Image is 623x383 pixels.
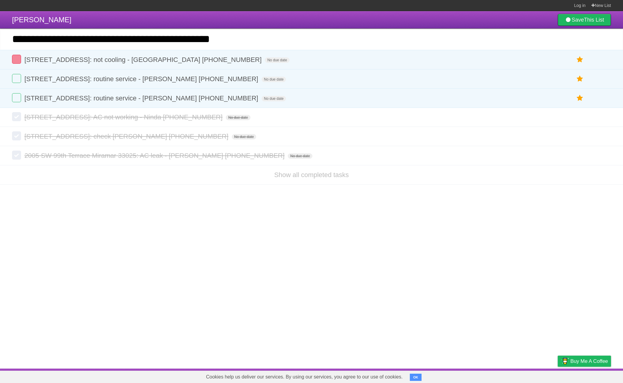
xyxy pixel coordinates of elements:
[274,171,349,179] a: Show all completed tasks
[12,16,71,24] span: [PERSON_NAME]
[478,370,490,381] a: About
[12,131,21,140] label: Done
[550,370,566,381] a: Privacy
[558,14,611,26] a: SaveThis List
[573,370,611,381] a: Suggest a feature
[232,134,256,139] span: No due date
[262,77,286,82] span: No due date
[12,74,21,83] label: Done
[570,356,608,366] span: Buy me a coffee
[498,370,522,381] a: Developers
[12,151,21,160] label: Done
[574,74,586,84] label: Star task
[12,55,21,64] label: Done
[574,93,586,103] label: Star task
[12,93,21,102] label: Done
[265,57,289,63] span: No due date
[24,94,260,102] span: [STREET_ADDRESS]: routine service - [PERSON_NAME] [PHONE_NUMBER]
[529,370,543,381] a: Terms
[24,113,224,121] span: [STREET_ADDRESS]: AC not working - Ninda [PHONE_NUMBER]
[24,56,263,63] span: [STREET_ADDRESS]: not cooling - [GEOGRAPHIC_DATA] [PHONE_NUMBER]
[200,371,409,383] span: Cookies help us deliver our services. By using our services, you agree to our use of cookies.
[12,112,21,121] label: Done
[561,356,569,366] img: Buy me a coffee
[262,96,286,101] span: No due date
[288,153,312,159] span: No due date
[24,133,230,140] span: [STREET_ADDRESS]: check [PERSON_NAME] [PHONE_NUMBER]
[410,374,422,381] button: OK
[584,17,604,23] b: This List
[574,55,586,65] label: Star task
[24,75,260,83] span: [STREET_ADDRESS]: routine service - [PERSON_NAME] [PHONE_NUMBER]
[226,115,250,120] span: No due date
[24,152,286,159] span: 2005 SW 99th Terrace Miramar 33025: AC leak - [PERSON_NAME] [PHONE_NUMBER]
[558,356,611,367] a: Buy me a coffee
